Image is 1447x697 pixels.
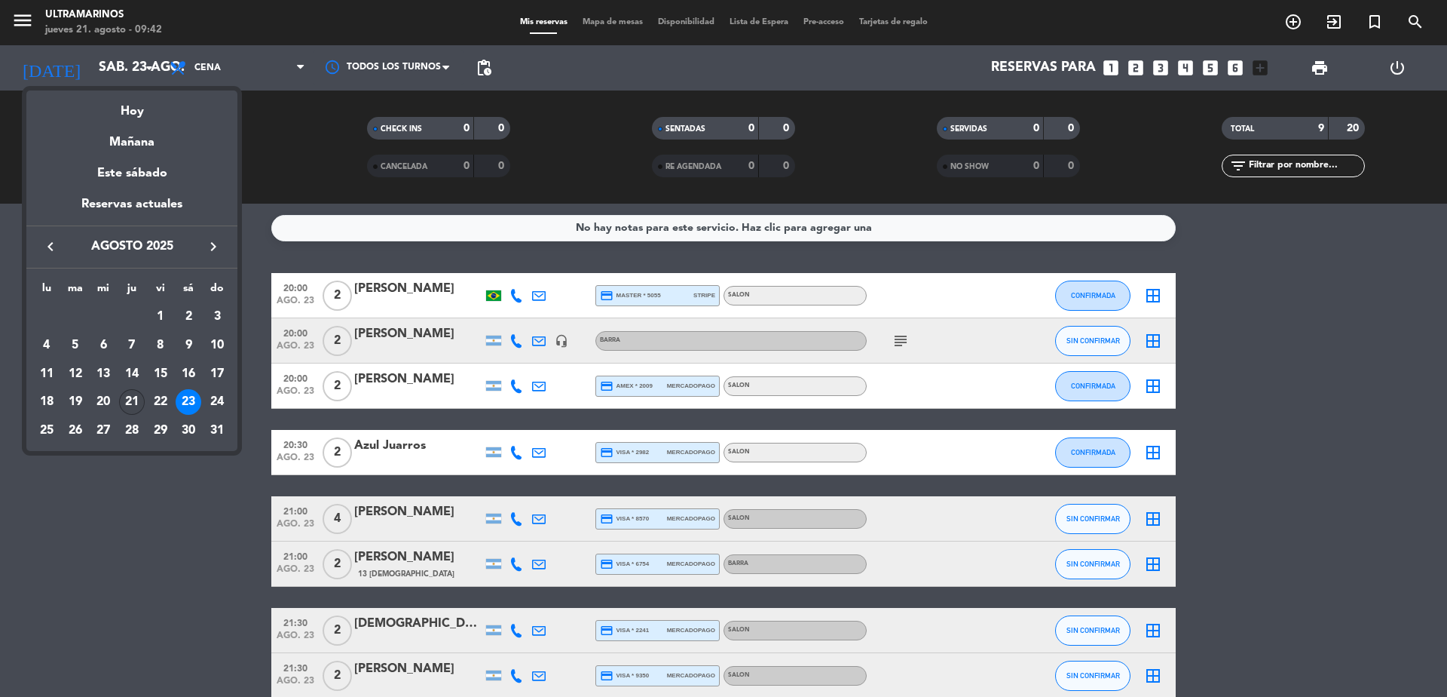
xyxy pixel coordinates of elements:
td: 8 de agosto de 2025 [146,331,175,360]
div: 10 [204,333,230,358]
td: 16 de agosto de 2025 [175,360,203,388]
td: 5 de agosto de 2025 [61,331,90,360]
td: 17 de agosto de 2025 [203,360,231,388]
div: 16 [176,361,201,387]
td: 30 de agosto de 2025 [175,416,203,445]
td: 19 de agosto de 2025 [61,388,90,416]
td: AGO. [32,302,146,331]
div: 6 [90,333,116,358]
th: domingo [203,280,231,303]
div: 11 [34,361,60,387]
div: 20 [90,389,116,415]
th: martes [61,280,90,303]
td: 1 de agosto de 2025 [146,302,175,331]
td: 18 de agosto de 2025 [32,388,61,416]
td: 9 de agosto de 2025 [175,331,203,360]
td: 13 de agosto de 2025 [89,360,118,388]
div: 26 [63,418,88,444]
i: keyboard_arrow_right [204,238,222,256]
div: 22 [148,389,173,415]
td: 12 de agosto de 2025 [61,360,90,388]
div: 24 [204,389,230,415]
div: Reservas actuales [26,195,237,226]
div: 30 [176,418,201,444]
div: Hoy [26,91,237,121]
div: 9 [176,333,201,358]
th: jueves [118,280,146,303]
button: keyboard_arrow_right [200,237,227,256]
div: 28 [119,418,145,444]
div: 19 [63,389,88,415]
div: 2 [176,304,201,330]
div: 8 [148,333,173,358]
div: 15 [148,361,173,387]
td: 11 de agosto de 2025 [32,360,61,388]
div: 5 [63,333,88,358]
td: 22 de agosto de 2025 [146,388,175,416]
div: 29 [148,418,173,444]
div: 18 [34,389,60,415]
div: 1 [148,304,173,330]
th: sábado [175,280,203,303]
button: keyboard_arrow_left [37,237,64,256]
span: agosto 2025 [64,237,200,256]
div: 4 [34,333,60,358]
td: 31 de agosto de 2025 [203,416,231,445]
td: 7 de agosto de 2025 [118,331,146,360]
td: 28 de agosto de 2025 [118,416,146,445]
div: 17 [204,361,230,387]
td: 6 de agosto de 2025 [89,331,118,360]
div: 23 [176,389,201,415]
td: 21 de agosto de 2025 [118,388,146,416]
div: 3 [204,304,230,330]
div: 25 [34,418,60,444]
td: 2 de agosto de 2025 [175,302,203,331]
div: Mañana [26,121,237,152]
div: 27 [90,418,116,444]
td: 10 de agosto de 2025 [203,331,231,360]
td: 20 de agosto de 2025 [89,388,118,416]
td: 3 de agosto de 2025 [203,302,231,331]
div: 13 [90,361,116,387]
div: Este sábado [26,152,237,195]
div: 14 [119,361,145,387]
i: keyboard_arrow_left [41,238,60,256]
td: 24 de agosto de 2025 [203,388,231,416]
td: 4 de agosto de 2025 [32,331,61,360]
td: 15 de agosto de 2025 [146,360,175,388]
th: viernes [146,280,175,303]
td: 25 de agosto de 2025 [32,416,61,445]
td: 26 de agosto de 2025 [61,416,90,445]
div: 21 [119,389,145,415]
td: 14 de agosto de 2025 [118,360,146,388]
div: 7 [119,333,145,358]
th: lunes [32,280,61,303]
td: 29 de agosto de 2025 [146,416,175,445]
div: 31 [204,418,230,444]
td: 27 de agosto de 2025 [89,416,118,445]
td: 23 de agosto de 2025 [175,388,203,416]
div: 12 [63,361,88,387]
th: miércoles [89,280,118,303]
